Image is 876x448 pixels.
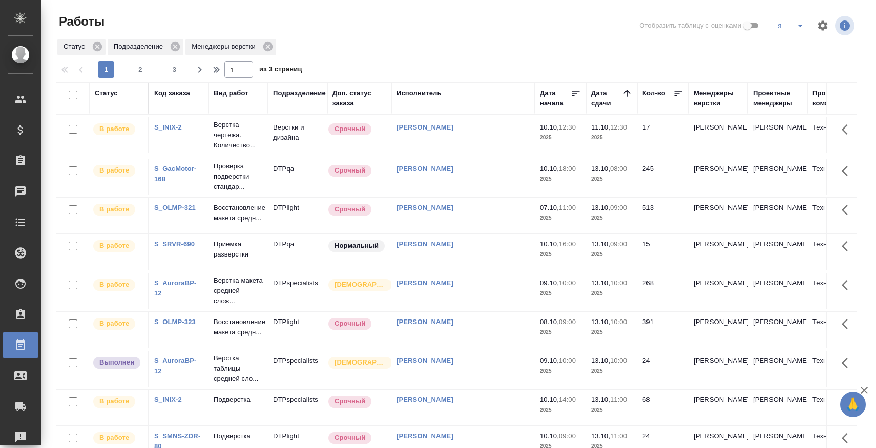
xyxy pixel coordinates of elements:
[637,159,689,195] td: 245
[559,123,576,131] p: 12:30
[540,213,581,223] p: 2025
[154,396,182,403] a: S_INIX-2
[540,396,559,403] p: 10.10,
[591,279,610,287] p: 13.10,
[748,351,807,387] td: [PERSON_NAME]
[694,239,743,249] p: [PERSON_NAME]
[610,279,627,287] p: 10:00
[154,357,196,375] a: S_AuroraBP-12
[637,198,689,233] td: 513
[92,278,143,292] div: Исполнитель выполняет работу
[807,198,867,233] td: Технический
[836,198,860,222] button: Здесь прячутся важные кнопки
[92,239,143,253] div: Исполнитель выполняет работу
[591,133,632,143] p: 2025
[99,357,134,368] p: Выполнен
[591,174,632,184] p: 2025
[397,123,453,131] a: [PERSON_NAME]
[836,234,860,259] button: Здесь прячутся важные кнопки
[397,88,442,98] div: Исполнитель
[591,123,610,131] p: 11.10,
[214,120,263,151] p: Верстка чертежа. Количество...
[807,312,867,348] td: Технический
[753,88,802,109] div: Проектные менеджеры
[559,204,576,211] p: 11:00
[92,395,143,409] div: Исполнитель выполняет работу
[166,61,183,78] button: 3
[559,240,576,248] p: 16:00
[114,41,166,52] p: Подразделение
[694,88,743,109] div: Менеджеры верстки
[397,357,453,365] a: [PERSON_NAME]
[610,165,627,173] p: 08:00
[807,351,867,387] td: Технический
[259,63,302,78] span: из 3 страниц
[591,357,610,365] p: 13.10,
[92,356,143,370] div: Исполнитель завершил работу
[99,318,129,329] p: В работе
[810,13,835,38] span: Настроить таблицу
[591,288,632,298] p: 2025
[108,39,183,55] div: Подразделение
[540,366,581,376] p: 2025
[591,405,632,415] p: 2025
[335,357,386,368] p: [DEMOGRAPHIC_DATA]
[694,122,743,133] p: [PERSON_NAME]
[154,204,196,211] a: S_OLMP-321
[591,213,632,223] p: 2025
[840,392,866,417] button: 🙏
[268,390,327,425] td: DTPspecialists
[540,123,559,131] p: 10.10,
[332,88,386,109] div: Доп. статус заказа
[397,165,453,173] a: [PERSON_NAME]
[591,318,610,326] p: 13.10,
[268,117,327,153] td: Верстки и дизайна
[99,396,129,407] p: В работе
[610,318,627,326] p: 10:00
[694,317,743,327] p: [PERSON_NAME]
[591,240,610,248] p: 13.10,
[748,117,807,153] td: [PERSON_NAME]
[268,312,327,348] td: DTPlight
[559,396,576,403] p: 14:00
[835,16,857,35] span: Посмотреть информацию
[540,174,581,184] p: 2025
[273,88,326,98] div: Подразделение
[335,318,365,329] p: Срочный
[185,39,276,55] div: Менеджеры верстки
[637,312,689,348] td: 391
[844,394,862,415] span: 🙏
[214,88,248,98] div: Вид работ
[694,356,743,366] p: [PERSON_NAME]
[694,278,743,288] p: [PERSON_NAME]
[540,327,581,337] p: 2025
[397,396,453,403] a: [PERSON_NAME]
[214,317,263,337] p: Восстановление макета средн...
[335,433,365,443] p: Срочный
[559,357,576,365] p: 10:00
[99,204,129,215] p: В работе
[397,240,453,248] a: [PERSON_NAME]
[591,88,622,109] div: Дата сдачи
[132,65,149,75] span: 2
[748,234,807,270] td: [PERSON_NAME]
[836,351,860,375] button: Здесь прячутся важные кнопки
[56,13,105,30] span: Работы
[214,239,263,260] p: Приемка разверстки
[268,198,327,233] td: DTPlight
[99,165,129,176] p: В работе
[748,159,807,195] td: [PERSON_NAME]
[836,390,860,414] button: Здесь прячутся важные кнопки
[540,405,581,415] p: 2025
[639,20,741,31] span: Отобразить таблицу с оценками
[748,198,807,233] td: [PERSON_NAME]
[642,88,665,98] div: Кол-во
[214,161,263,192] p: Проверка подверстки стандар...
[166,65,183,75] span: 3
[812,88,862,109] div: Проектная команда
[154,88,190,98] div: Код заказа
[154,123,182,131] a: S_INIX-2
[335,165,365,176] p: Срочный
[694,164,743,174] p: [PERSON_NAME]
[99,433,129,443] p: В работе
